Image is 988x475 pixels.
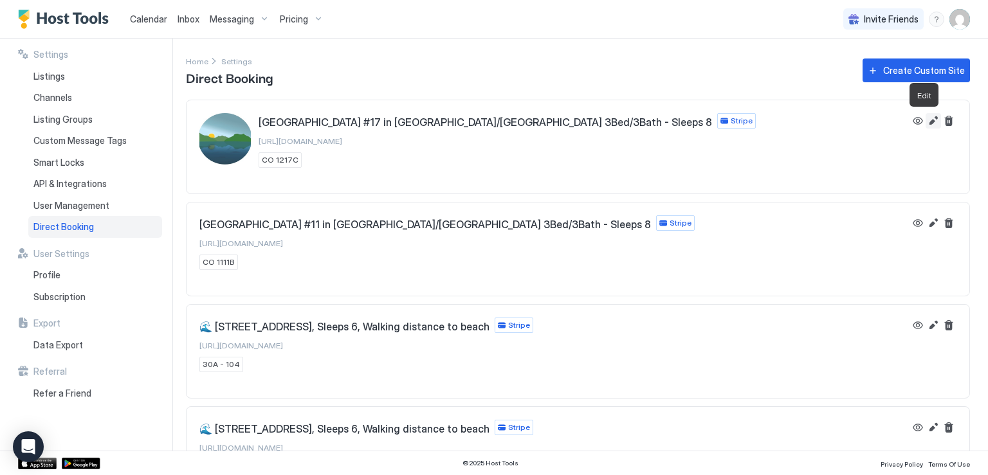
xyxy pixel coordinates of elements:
[863,58,970,82] button: Create Custom Site
[926,113,941,129] button: Edit
[910,215,926,231] button: View
[262,154,298,166] span: CO 1217C
[462,459,518,467] span: © 2025 Host Tools
[186,54,208,67] a: Home
[199,341,283,350] span: [URL][DOMAIN_NAME]
[33,388,91,399] span: Refer a Friend
[33,49,68,60] span: Settings
[883,64,965,77] div: Create Custom Site
[910,113,926,129] button: View
[926,318,941,333] button: Edit
[28,195,162,217] a: User Management
[33,339,83,351] span: Data Export
[199,113,251,165] div: Beach Townhouse #17 in Gulfport/Biloxi 3Bed/3Bath - Sleeps 8
[28,334,162,356] a: Data Export
[33,221,94,233] span: Direct Booking
[33,318,60,329] span: Export
[259,116,712,129] span: [GEOGRAPHIC_DATA] #17 in [GEOGRAPHIC_DATA]/[GEOGRAPHIC_DATA] 3Bed/3Bath - Sleeps 8
[928,456,970,470] a: Terms Of Use
[221,54,252,67] div: Breadcrumb
[926,215,941,231] button: Edit
[28,130,162,152] a: Custom Message Tags
[33,200,109,211] span: User Management
[130,13,167,24] span: Calendar
[186,67,273,87] span: Direct Booking
[33,135,127,147] span: Custom Message Tags
[941,215,956,231] button: Delete
[28,109,162,130] a: Listing Groups
[178,13,199,24] span: Inbox
[926,420,941,435] button: Edit
[203,256,235,268] span: CO 1111B
[28,382,162,404] a: Refer a Friend
[199,320,489,333] span: 🌊 [STREET_ADDRESS], Sleeps 6, Walking distance to beach
[13,431,44,462] div: Open Intercom Messenger
[941,113,956,129] button: Delete
[28,87,162,109] a: Channels
[18,10,114,29] a: Host Tools Logo
[864,13,919,25] span: Invite Friends
[910,420,926,435] button: View
[508,319,530,331] span: Stripe
[33,248,89,260] span: User Settings
[949,9,970,30] div: User profile
[199,218,651,231] span: [GEOGRAPHIC_DATA] #11 in [GEOGRAPHIC_DATA]/[GEOGRAPHIC_DATA] 3Bed/3Bath - Sleeps 8
[221,57,252,66] span: Settings
[199,422,489,435] span: 🌊 [STREET_ADDRESS], Sleeps 6, Walking distance to beach
[178,12,199,26] a: Inbox
[33,269,60,281] span: Profile
[33,178,107,190] span: API & Integrations
[199,338,283,352] a: [URL][DOMAIN_NAME]
[28,264,162,286] a: Profile
[917,91,931,100] span: Edit
[941,318,956,333] button: Delete
[18,458,57,469] a: App Store
[910,318,926,333] button: View
[203,359,240,370] span: 30A - 104
[941,420,956,435] button: Delete
[199,443,283,453] span: [URL][DOMAIN_NAME]
[670,217,691,229] span: Stripe
[33,157,84,168] span: Smart Locks
[186,57,208,66] span: Home
[929,12,944,27] div: menu
[199,440,283,454] a: [URL][DOMAIN_NAME]
[259,134,342,147] a: [URL][DOMAIN_NAME]
[33,92,72,103] span: Channels
[28,173,162,195] a: API & Integrations
[259,136,342,146] span: [URL][DOMAIN_NAME]
[508,422,530,433] span: Stripe
[28,66,162,87] a: Listings
[33,366,67,377] span: Referral
[28,286,162,308] a: Subscription
[28,216,162,238] a: Direct Booking
[731,115,753,127] span: Stripe
[130,12,167,26] a: Calendar
[280,13,308,25] span: Pricing
[199,236,283,249] a: [URL][DOMAIN_NAME]
[881,456,923,470] a: Privacy Policy
[199,238,283,248] span: [URL][DOMAIN_NAME]
[210,13,254,25] span: Messaging
[62,458,100,469] a: Google Play Store
[33,114,93,125] span: Listing Groups
[28,152,162,174] a: Smart Locks
[186,54,208,67] div: Breadcrumb
[221,54,252,67] a: Settings
[33,71,65,82] span: Listings
[33,291,86,303] span: Subscription
[881,460,923,468] span: Privacy Policy
[928,460,970,468] span: Terms Of Use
